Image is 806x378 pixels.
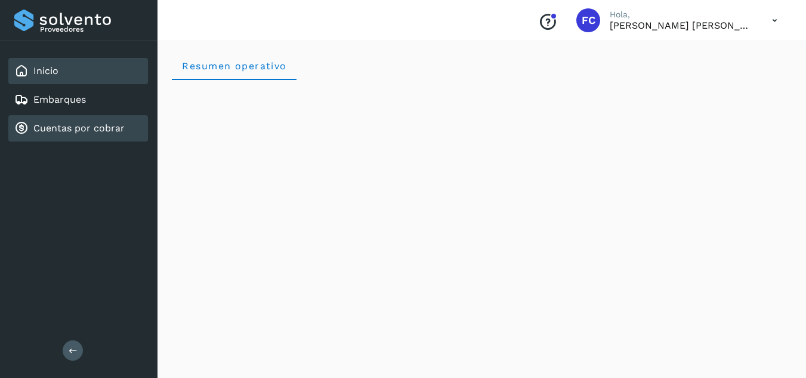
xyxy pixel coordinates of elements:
[33,94,86,105] a: Embarques
[8,115,148,142] div: Cuentas por cobrar
[8,58,148,84] div: Inicio
[40,25,143,33] p: Proveedores
[610,20,753,31] p: FRANCO CUEVAS CLARA
[610,10,753,20] p: Hola,
[181,60,287,72] span: Resumen operativo
[33,122,125,134] a: Cuentas por cobrar
[33,65,58,76] a: Inicio
[8,87,148,113] div: Embarques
